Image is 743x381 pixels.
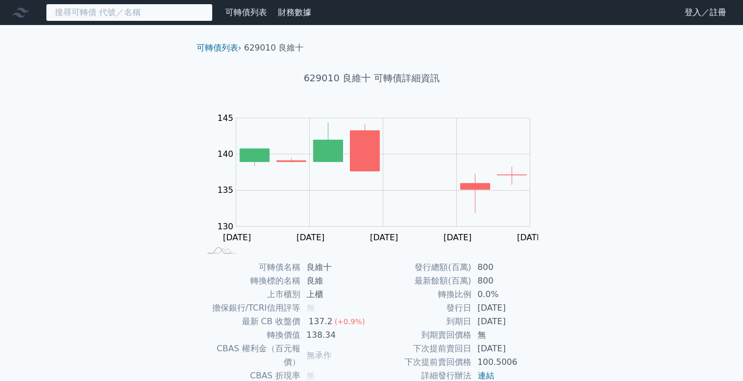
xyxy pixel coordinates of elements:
[225,7,267,17] a: 可轉債列表
[307,303,315,313] span: 無
[471,328,543,342] td: 無
[370,232,398,242] tspan: [DATE]
[217,149,234,159] tspan: 140
[471,342,543,355] td: [DATE]
[201,261,300,274] td: 可轉債名稱
[372,301,471,315] td: 發行日
[197,42,241,54] li: ›
[212,113,546,242] g: Chart
[372,274,471,288] td: 最新餘額(百萬)
[372,315,471,328] td: 到期日
[278,7,311,17] a: 財務數據
[372,328,471,342] td: 到期賣回價格
[444,232,472,242] tspan: [DATE]
[217,113,234,123] tspan: 145
[307,315,335,328] div: 137.2
[46,4,213,21] input: 搜尋可轉債 代號／名稱
[300,288,372,301] td: 上櫃
[471,301,543,315] td: [DATE]
[307,371,315,380] span: 無
[372,342,471,355] td: 下次提前賣回日
[676,4,735,21] a: 登入／註冊
[201,274,300,288] td: 轉換標的名稱
[201,301,300,315] td: 擔保銀行/TCRI信用評等
[471,261,543,274] td: 800
[297,232,325,242] tspan: [DATE]
[188,71,555,85] h1: 629010 良維十 可轉債詳細資訊
[244,42,303,54] li: 629010 良維十
[307,350,332,360] span: 無承作
[517,232,545,242] tspan: [DATE]
[300,274,372,288] td: 良維
[372,355,471,369] td: 下次提前賣回價格
[471,288,543,301] td: 0.0%
[197,43,238,53] a: 可轉債列表
[217,185,234,195] tspan: 135
[471,355,543,369] td: 100.5006
[471,274,543,288] td: 800
[372,261,471,274] td: 發行總額(百萬)
[471,315,543,328] td: [DATE]
[372,288,471,301] td: 轉換比例
[223,232,251,242] tspan: [DATE]
[335,317,365,326] span: (+0.9%)
[217,222,234,231] tspan: 130
[201,315,300,328] td: 最新 CB 收盤價
[201,288,300,301] td: 上市櫃別
[201,328,300,342] td: 轉換價值
[201,342,300,369] td: CBAS 權利金（百元報價）
[478,371,494,380] a: 連結
[300,261,372,274] td: 良維十
[300,328,372,342] td: 138.34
